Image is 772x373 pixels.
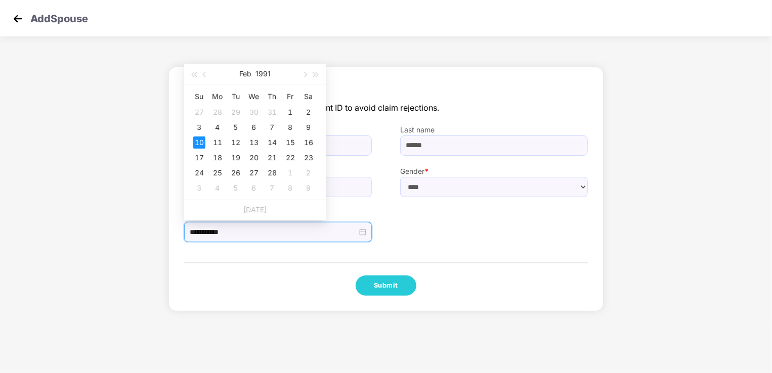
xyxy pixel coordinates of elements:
td: 1991-02-08 [281,120,299,135]
label: Last name [400,124,588,135]
div: 28 [211,106,224,118]
div: 29 [230,106,242,118]
td: 1991-02-15 [281,135,299,150]
th: Tu [227,88,245,105]
td: 1991-02-16 [299,135,318,150]
img: svg+xml;base64,PHN2ZyB4bWxucz0iaHR0cDovL3d3dy53My5vcmcvMjAwMC9zdmciIHdpZHRoPSIzMCIgaGVpZ2h0PSIzMC... [10,11,25,26]
button: 1991 [255,64,271,84]
p: Add Spouse [30,11,88,23]
div: 3 [193,182,205,194]
div: 14 [266,136,278,149]
th: We [245,88,263,105]
div: 4 [211,182,224,194]
a: [DATE] [243,205,267,214]
div: 21 [266,152,278,164]
div: 9 [303,121,315,133]
div: 31 [266,106,278,118]
th: Fr [281,88,299,105]
button: Feb [239,64,251,84]
div: 22 [284,152,296,164]
td: 1991-03-01 [281,165,299,180]
td: 1991-02-02 [299,105,318,120]
td: 1991-02-28 [263,165,281,180]
td: 1991-02-07 [263,120,281,135]
div: 7 [266,182,278,194]
th: Mo [208,88,227,105]
td: 1991-02-03 [190,120,208,135]
td: 1991-02-04 [208,120,227,135]
div: 2 [303,167,315,179]
td: 1991-01-27 [190,105,208,120]
th: Th [263,88,281,105]
div: 2 [303,106,315,118]
td: 1991-03-06 [245,180,263,196]
td: 1991-02-01 [281,105,299,120]
td: 1991-02-09 [299,120,318,135]
span: Spouse Detail [184,82,588,102]
div: 16 [303,136,315,149]
td: 1991-02-18 [208,150,227,165]
div: 10 [193,136,205,149]
td: 1991-01-28 [208,105,227,120]
div: 1 [284,106,296,118]
div: 19 [230,152,242,164]
div: 30 [248,106,260,118]
td: 1991-03-02 [299,165,318,180]
td: 1991-02-26 [227,165,245,180]
td: 1991-02-24 [190,165,208,180]
td: 1991-03-04 [208,180,227,196]
label: Gender [400,166,588,177]
td: 1991-02-11 [208,135,227,150]
td: 1991-02-19 [227,150,245,165]
div: 24 [193,167,205,179]
td: 1991-02-22 [281,150,299,165]
td: 1991-02-13 [245,135,263,150]
td: 1991-03-03 [190,180,208,196]
div: 27 [193,106,205,118]
div: 25 [211,167,224,179]
td: 1991-02-05 [227,120,245,135]
td: 1991-02-12 [227,135,245,150]
div: 6 [248,121,260,133]
div: 20 [248,152,260,164]
div: 8 [284,182,296,194]
th: Su [190,88,208,105]
div: 18 [211,152,224,164]
td: 1991-01-30 [245,105,263,120]
div: 5 [230,121,242,133]
div: 27 [248,167,260,179]
div: 5 [230,182,242,194]
td: 1991-02-14 [263,135,281,150]
button: Submit [356,275,416,296]
div: 13 [248,136,260,149]
div: 4 [211,121,224,133]
div: 12 [230,136,242,149]
div: 17 [193,152,205,164]
div: 23 [303,152,315,164]
td: 1991-03-05 [227,180,245,196]
div: 3 [193,121,205,133]
div: 6 [248,182,260,194]
div: 7 [266,121,278,133]
td: 1991-03-07 [263,180,281,196]
td: 1991-02-25 [208,165,227,180]
td: 1991-01-29 [227,105,245,120]
div: 26 [230,167,242,179]
div: 15 [284,136,296,149]
td: 1991-02-06 [245,120,263,135]
div: 8 [284,121,296,133]
th: Sa [299,88,318,105]
td: 1991-02-20 [245,150,263,165]
td: 1991-02-21 [263,150,281,165]
span: The detail should be as per government ID to avoid claim rejections. [184,102,588,114]
td: 1991-03-09 [299,180,318,196]
div: 28 [266,167,278,179]
td: 1991-02-10 [190,135,208,150]
td: 1991-02-17 [190,150,208,165]
div: 1 [284,167,296,179]
td: 1991-01-31 [263,105,281,120]
td: 1991-02-27 [245,165,263,180]
div: 9 [303,182,315,194]
td: 1991-02-23 [299,150,318,165]
div: 11 [211,136,224,149]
